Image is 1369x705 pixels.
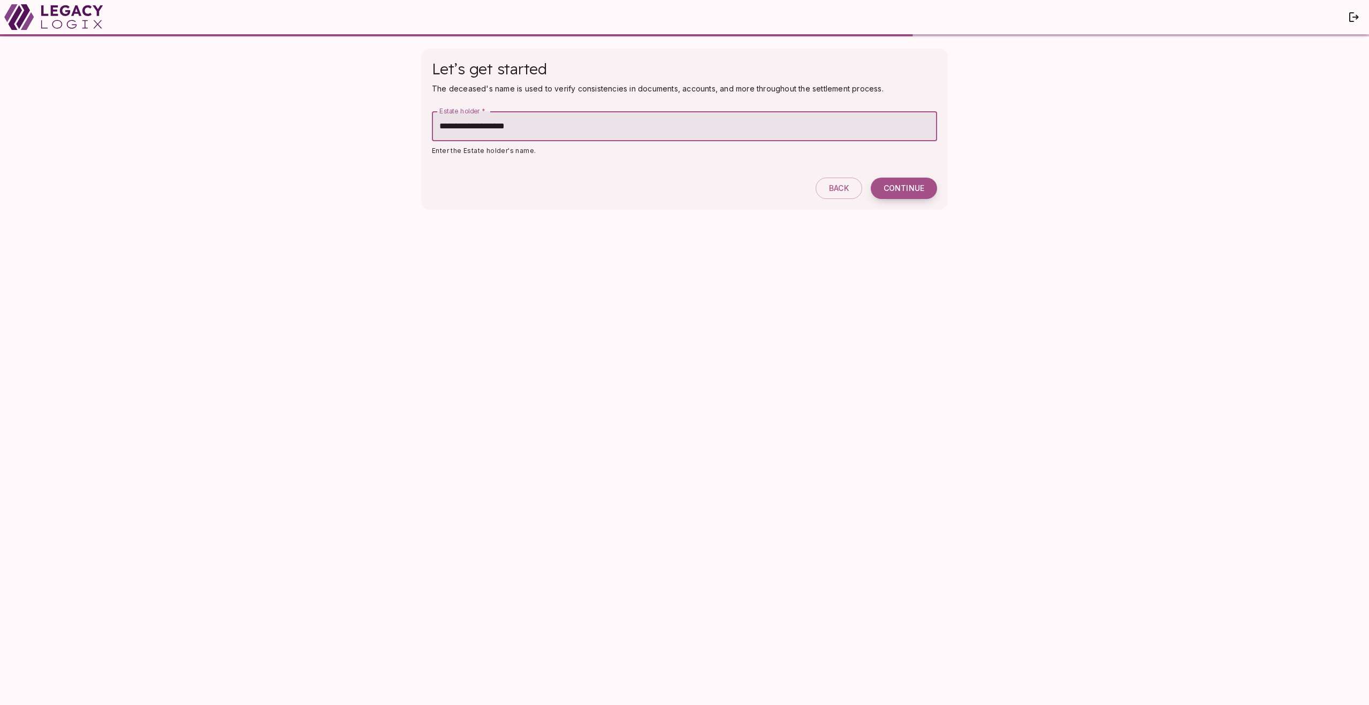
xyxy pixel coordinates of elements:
span: Enter the Estate holder's name. [432,147,536,155]
span: Back [829,183,849,193]
button: Continue [871,178,937,199]
span: Let’s get started [432,59,547,78]
span: The deceased's name is used to verify consistencies in documents, accounts, and more throughout t... [432,84,884,93]
span: Continue [884,183,924,193]
button: Back [816,178,862,199]
label: Estate holder [439,106,485,116]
